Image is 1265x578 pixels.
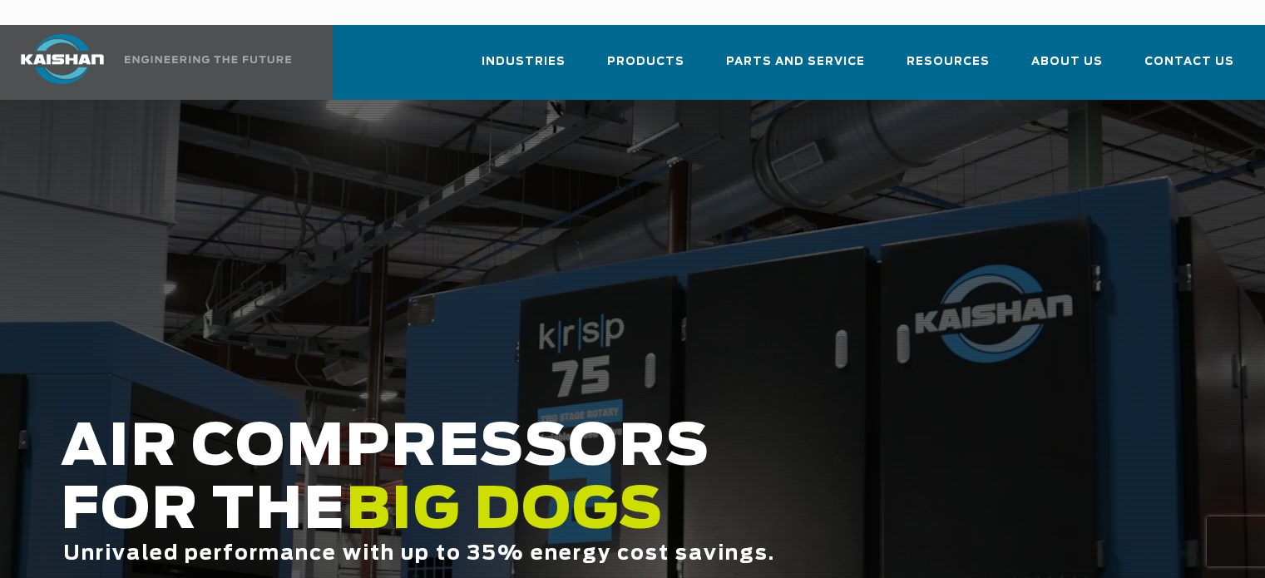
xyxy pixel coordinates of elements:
span: Unrivaled performance with up to 35% energy cost savings. [63,544,775,564]
span: BIG DOGS [346,483,664,540]
span: Parts and Service [726,52,865,72]
img: Engineering the future [125,56,291,63]
span: Resources [907,52,990,72]
a: Contact Us [1144,40,1234,96]
span: Industries [482,52,566,72]
a: Products [607,40,684,96]
span: Contact Us [1144,52,1234,72]
span: Products [607,52,684,72]
a: Resources [907,40,990,96]
a: About Us [1031,40,1103,96]
a: Parts and Service [726,40,865,96]
span: About Us [1031,52,1103,72]
a: Industries [482,40,566,96]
